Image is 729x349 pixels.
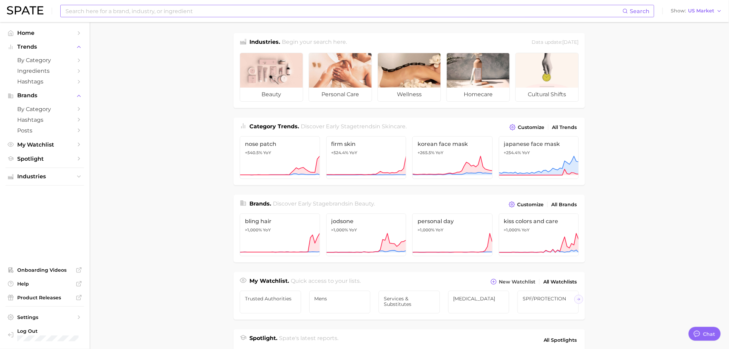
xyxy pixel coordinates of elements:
span: skincare [382,123,406,130]
a: beauty [240,53,303,102]
a: wellness [378,53,441,102]
span: Customize [517,202,544,208]
span: Category Trends . [249,123,299,130]
span: YoY [522,227,530,233]
a: All Spotlights [542,334,579,346]
span: Services & Substitutes [384,296,435,307]
h1: Spotlight. [249,334,277,346]
a: personal care [309,53,372,102]
a: Home [6,28,84,38]
a: Log out. Currently logged in with e-mail isabelle.lent@loreal.com. [6,326,84,343]
span: +540.5% [245,150,262,155]
span: My Watchlist [17,141,72,148]
a: Onboarding Videos [6,265,84,275]
span: Log Out [17,328,79,334]
span: Customize [518,124,544,130]
span: YoY [349,227,357,233]
img: SPATE [7,6,43,14]
span: Spotlight [17,156,72,162]
span: Brands [17,92,72,99]
span: >1,000% [418,227,434,232]
input: Search here for a brand, industry, or ingredient [65,5,623,17]
span: Settings [17,314,72,320]
span: beauty [240,88,303,101]
span: All Spotlights [544,336,577,344]
span: korean face mask [418,141,487,147]
span: US Market [688,9,715,13]
a: Help [6,279,84,289]
button: Brands [6,90,84,101]
span: Posts [17,127,72,134]
span: [MEDICAL_DATA] [453,296,504,301]
span: +524.4% [331,150,349,155]
a: Ingredients [6,66,84,76]
a: All Watchlists [542,277,579,287]
span: New Watchlist [499,279,535,285]
button: Scroll Right [574,295,583,304]
span: >1,000% [245,227,262,232]
span: beauty [355,200,374,207]
span: Hashtags [17,78,72,85]
span: +254.4% [504,150,521,155]
a: nose patch+540.5% YoY [240,136,320,179]
span: YoY [435,150,443,156]
a: Hashtags [6,114,84,125]
a: Settings [6,312,84,322]
a: Spotlight [6,153,84,164]
a: by Category [6,55,84,66]
a: [MEDICAL_DATA] [448,291,510,313]
a: Trusted Authorities [240,291,301,313]
a: personal day>1,000% YoY [412,213,493,256]
a: by Category [6,104,84,114]
span: Show [671,9,686,13]
a: All Trends [551,123,579,132]
a: Hashtags [6,76,84,87]
a: cultural shifts [515,53,579,102]
span: Mens [315,296,366,301]
span: All Trends [552,124,577,130]
a: My Watchlist [6,139,84,150]
span: +265.5% [418,150,434,155]
h2: Begin your search here. [282,38,347,47]
span: YoY [522,150,530,156]
a: kiss colors and care>1,000% YoY [499,213,579,256]
span: Trends [17,44,72,50]
span: All Watchlists [543,279,577,285]
a: jodsone>1,000% YoY [326,213,407,256]
span: japanese face mask [504,141,574,147]
span: jodsone [331,218,401,225]
span: by Category [17,106,72,112]
h1: Industries. [249,38,280,47]
span: by Category [17,57,72,63]
span: Trusted Authorities [245,296,296,301]
a: All Brands [550,200,579,209]
a: firm skin+524.4% YoY [326,136,407,179]
span: personal care [309,88,372,101]
span: Product Releases [17,295,72,301]
span: Home [17,30,72,36]
button: Customize [507,200,545,209]
span: nose patch [245,141,315,147]
span: wellness [378,88,441,101]
span: YoY [350,150,358,156]
a: bling hair>1,000% YoY [240,213,320,256]
div: Data update: [DATE] [532,38,579,47]
span: SPF/PROTECTION [523,296,574,301]
span: >1,000% [331,227,348,232]
span: YoY [263,150,271,156]
a: japanese face mask+254.4% YoY [499,136,579,179]
span: Search [630,8,650,14]
span: Discover Early Stage trends in . [301,123,407,130]
span: firm skin [331,141,401,147]
a: Services & Substitutes [379,291,440,313]
span: cultural shifts [516,88,578,101]
a: Mens [309,291,371,313]
span: Industries [17,173,72,180]
span: kiss colors and care [504,218,574,225]
span: Help [17,281,72,287]
span: >1,000% [504,227,521,232]
span: YoY [263,227,271,233]
span: Discover Early Stage brands in . [273,200,375,207]
button: New Watchlist [489,277,537,287]
button: Trends [6,42,84,52]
